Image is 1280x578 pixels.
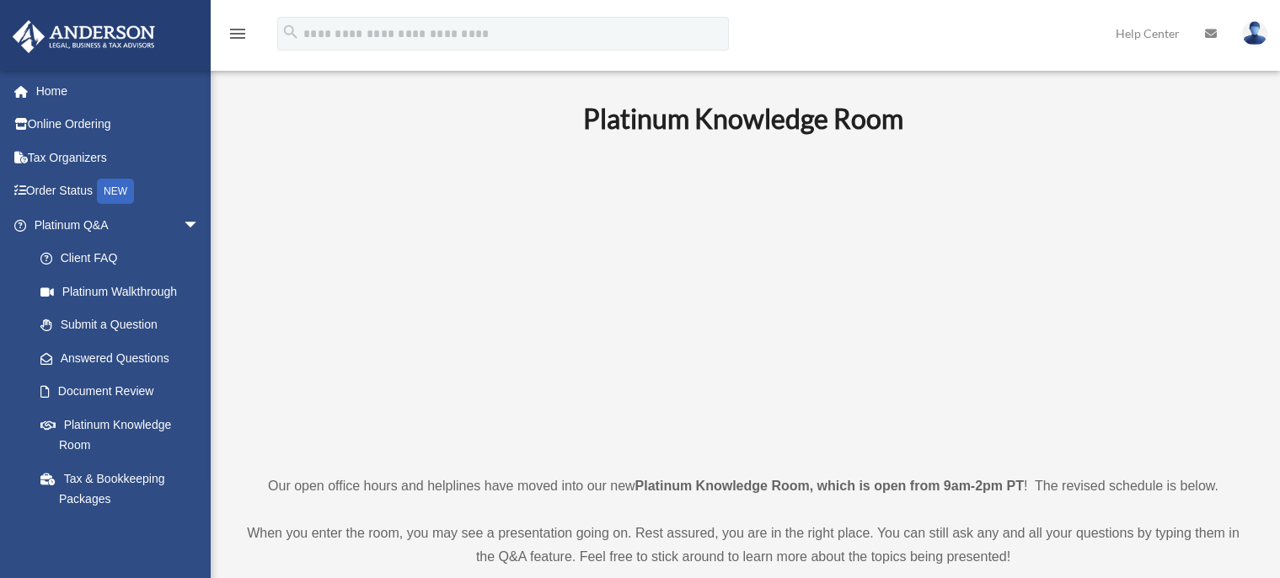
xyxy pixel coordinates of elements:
[12,141,225,174] a: Tax Organizers
[24,275,225,308] a: Platinum Walkthrough
[24,408,217,462] a: Platinum Knowledge Room
[1242,21,1267,45] img: User Pic
[24,462,225,516] a: Tax & Bookkeeping Packages
[24,375,225,409] a: Document Review
[24,242,225,276] a: Client FAQ
[240,474,1246,498] p: Our open office hours and helplines have moved into our new ! The revised schedule is below.
[97,179,134,204] div: NEW
[12,208,225,242] a: Platinum Q&Aarrow_drop_down
[183,208,217,243] span: arrow_drop_down
[490,158,996,443] iframe: 231110_Toby_KnowledgeRoom
[24,341,225,375] a: Answered Questions
[12,74,225,108] a: Home
[8,20,160,53] img: Anderson Advisors Platinum Portal
[12,108,225,142] a: Online Ordering
[228,24,248,44] i: menu
[281,23,300,41] i: search
[240,522,1246,569] p: When you enter the room, you may see a presentation going on. Rest assured, you are in the right ...
[24,516,225,549] a: Land Trust & Deed Forum
[635,479,1024,493] strong: Platinum Knowledge Room, which is open from 9am-2pm PT
[228,29,248,44] a: menu
[12,174,225,209] a: Order StatusNEW
[583,102,903,135] b: Platinum Knowledge Room
[24,308,225,342] a: Submit a Question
